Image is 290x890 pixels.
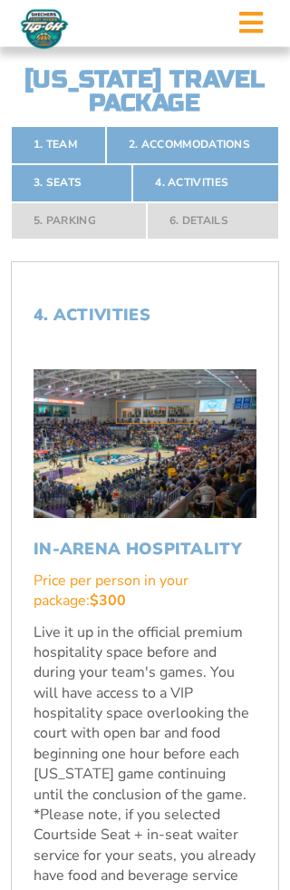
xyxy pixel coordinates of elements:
a: 3. Seats [11,165,132,203]
a: 2. Accommodations [106,127,279,165]
a: 1. Team [11,127,106,165]
span: $300 [90,592,126,611]
h3: In-Arena Hospitality [34,541,256,561]
h2: 4. Activities [34,307,256,327]
img: Fort Myers Tip-Off [18,9,71,50]
div: Price per person in your package: [34,572,256,612]
img: In-Arena Hospitality [34,370,256,519]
